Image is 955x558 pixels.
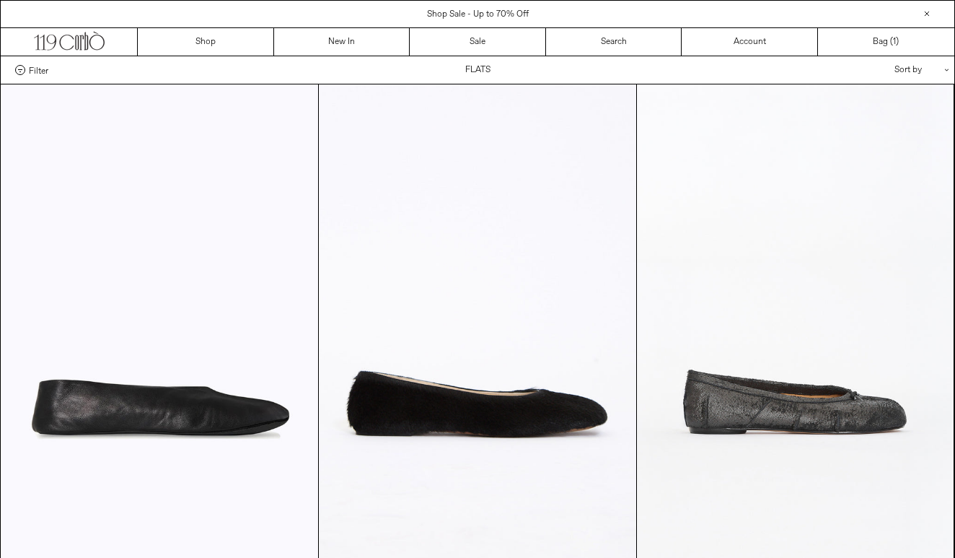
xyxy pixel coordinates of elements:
[893,36,896,48] span: 1
[818,28,954,56] a: Bag ()
[810,56,940,84] div: Sort by
[546,28,682,56] a: Search
[893,35,899,48] span: )
[29,65,48,75] span: Filter
[427,9,529,20] a: Shop Sale - Up to 70% Off
[274,28,410,56] a: New In
[410,28,546,56] a: Sale
[138,28,274,56] a: Shop
[682,28,818,56] a: Account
